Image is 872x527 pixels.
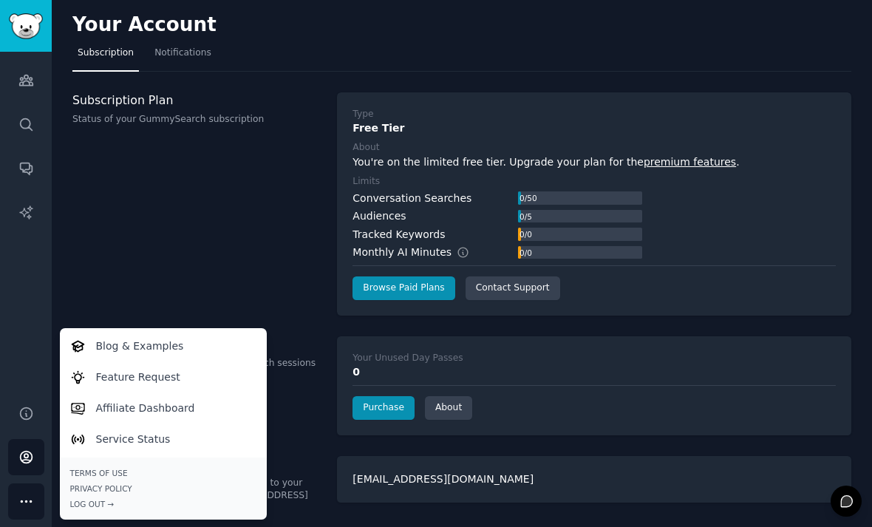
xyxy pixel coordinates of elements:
div: 0 [352,364,836,380]
div: Free Tier [352,120,836,136]
span: Notifications [154,47,211,60]
a: About [425,396,472,420]
a: Browse Paid Plans [352,276,454,300]
a: Feature Request [62,361,264,392]
div: Audiences [352,208,406,224]
div: Limits [352,175,380,188]
p: Feature Request [96,370,180,385]
a: premium features [644,156,736,168]
a: Blog & Examples [62,330,264,361]
div: 0 / 50 [518,191,538,205]
div: Conversation Searches [352,191,471,206]
div: Monthly AI Minutes [352,245,485,260]
div: Type [352,108,373,121]
div: Tracked Keywords [352,227,445,242]
a: Affiliate Dashboard [62,392,264,424]
a: Contact Support [466,276,560,300]
div: About [352,141,379,154]
a: Notifications [149,41,217,72]
h3: Subscription Plan [72,92,321,108]
a: Purchase [352,396,415,420]
div: [EMAIL_ADDRESS][DOMAIN_NAME] [337,456,851,503]
p: Blog & Examples [96,339,184,354]
h2: Your Account [72,13,217,37]
a: Terms of Use [70,468,256,478]
p: Affiliate Dashboard [96,401,195,416]
div: You're on the limited free tier. Upgrade your plan for the . [352,154,836,170]
div: 0 / 0 [518,228,533,241]
a: Privacy Policy [70,483,256,494]
div: Log Out → [70,499,256,509]
div: 0 / 5 [518,210,533,223]
div: Your Unused Day Passes [352,352,463,365]
p: Service Status [96,432,171,447]
div: 0 / 0 [518,246,533,259]
a: Service Status [62,424,264,455]
p: Status of your GummySearch subscription [72,113,321,126]
img: GummySearch logo [9,13,43,39]
span: Subscription [78,47,134,60]
a: Subscription [72,41,139,72]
